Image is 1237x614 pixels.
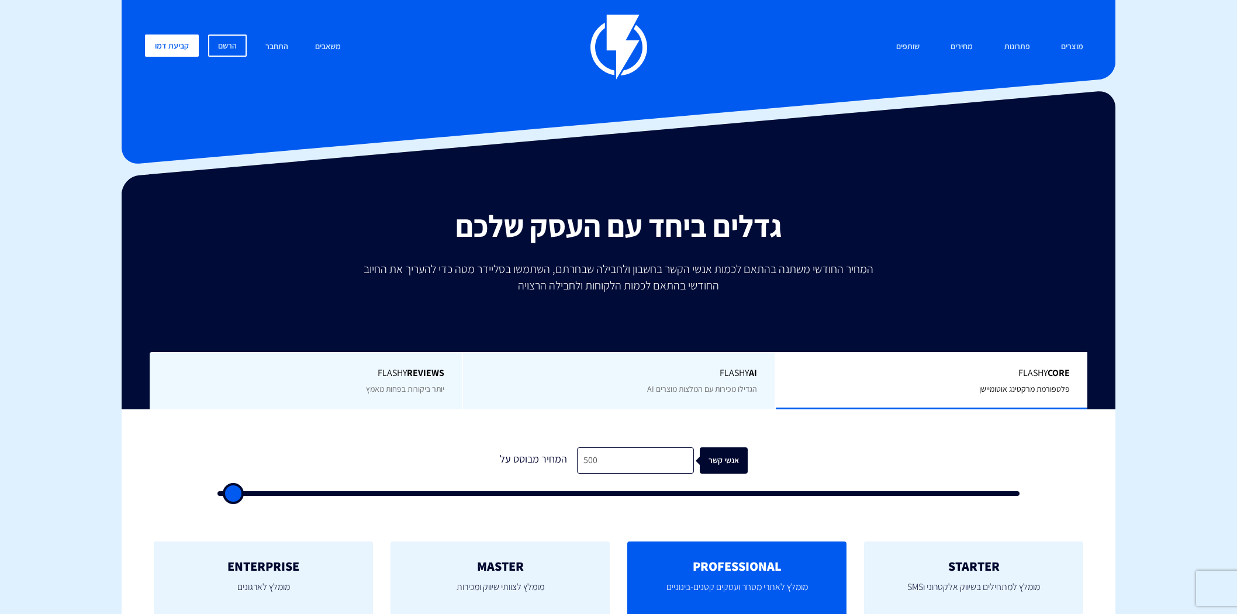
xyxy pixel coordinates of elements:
p: מומלץ לצוותי שיווק ומכירות [408,573,592,613]
h2: גדלים ביחד עם העסק שלכם [130,209,1107,243]
p: המחיר החודשי משתנה בהתאם לכמות אנשי הקשר בחשבון ולחבילה שבחרתם, השתמשו בסליידר מטה כדי להעריך את ... [355,261,882,294]
a: הרשם [208,35,247,57]
a: התחבר [257,35,297,60]
a: מחירים [942,35,982,60]
span: פלטפורמת מרקטינג אוטומיישן [979,384,1070,394]
span: יותר ביקורות בפחות מאמץ [366,384,444,394]
a: משאבים [306,35,350,60]
p: מומלץ לארגונים [171,573,355,613]
p: מומלץ לאתרי מסחר ועסקים קטנים-בינוניים [645,573,829,613]
b: REVIEWS [407,367,444,379]
h2: PROFESSIONAL [645,559,829,573]
span: Flashy [793,367,1070,380]
span: Flashy [167,367,444,380]
span: הגדילו מכירות עם המלצות מוצרים AI [647,384,757,394]
a: פתרונות [996,35,1039,60]
a: מוצרים [1052,35,1092,60]
a: שותפים [887,35,928,60]
span: Flashy [481,367,757,380]
div: המחיר מבוסס על [489,447,577,474]
p: מומלץ למתחילים בשיווק אלקטרוני וSMS [882,573,1066,613]
a: קביעת דמו [145,35,199,57]
h2: STARTER [882,559,1066,573]
h2: MASTER [408,559,592,573]
b: Core [1048,367,1070,379]
b: AI [749,367,757,379]
h2: ENTERPRISE [171,559,355,573]
div: אנשי קשר [707,447,755,474]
